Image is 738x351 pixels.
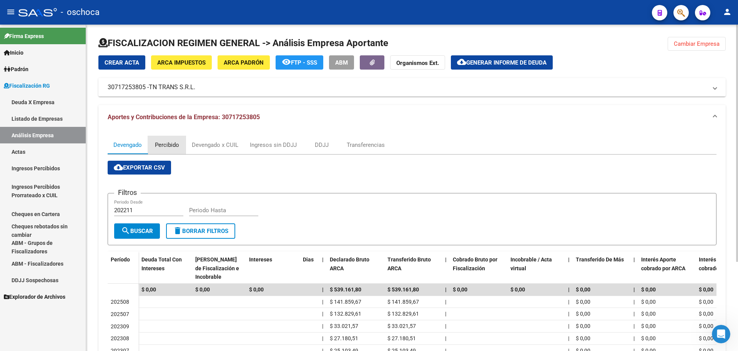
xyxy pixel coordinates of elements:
[450,251,507,285] datatable-header-cell: Cobrado Bruto por Fiscalización
[330,335,358,341] span: $ 27.180,51
[282,57,291,67] mat-icon: remove_red_eye
[445,256,447,263] span: |
[641,299,656,305] span: $ 0,00
[668,37,726,51] button: Cambiar Empresa
[641,335,656,341] span: $ 0,00
[195,286,210,293] span: $ 0,00
[300,251,319,285] datatable-header-cell: Dias
[111,323,129,329] span: 202309
[565,251,573,285] datatable-header-cell: |
[384,251,442,285] datatable-header-cell: Transferido Bruto ARCA
[291,59,317,66] span: FTP - SSS
[396,60,439,67] strong: Organismos Ext.
[451,55,553,70] button: Generar informe de deuda
[224,59,264,66] span: ARCA Padrón
[630,251,638,285] datatable-header-cell: |
[155,141,179,149] div: Percibido
[387,323,416,329] span: $ 33.021,57
[633,323,635,329] span: |
[195,256,239,280] span: [PERSON_NAME] de Fiscalización e Incobrable
[633,299,635,305] span: |
[568,286,570,293] span: |
[4,82,50,90] span: Fiscalización RG
[633,311,635,317] span: |
[576,323,590,329] span: $ 0,00
[173,226,182,235] mat-icon: delete
[98,55,145,70] button: Crear Acta
[157,59,206,66] span: ARCA Impuestos
[330,256,369,271] span: Declarado Bruto ARCA
[330,323,358,329] span: $ 33.021,57
[105,59,139,66] span: Crear Acta
[387,335,416,341] span: $ 27.180,51
[322,335,323,341] span: |
[149,83,195,91] span: TN TRANS S.R.L.
[108,113,260,121] span: Aportes y Contribuciones de la Empresa: 30717253805
[322,323,323,329] span: |
[303,256,314,263] span: Dias
[576,311,590,317] span: $ 0,00
[641,286,656,293] span: $ 0,00
[249,256,272,263] span: Intereses
[576,256,624,263] span: Transferido De Más
[568,299,569,305] span: |
[319,251,327,285] datatable-header-cell: |
[576,286,590,293] span: $ 0,00
[335,59,348,66] span: ABM
[723,7,732,17] mat-icon: person
[249,286,264,293] span: $ 0,00
[347,141,385,149] div: Transferencias
[387,299,419,305] span: $ 141.859,67
[568,323,569,329] span: |
[445,335,446,341] span: |
[121,228,153,235] span: Buscar
[98,37,388,49] h1: FISCALIZACION REGIMEN GENERAL -> Análisis Empresa Aportante
[387,311,419,317] span: $ 132.829,61
[445,323,446,329] span: |
[633,335,635,341] span: |
[98,78,726,96] mat-expansion-panel-header: 30717253805 -TN TRANS S.R.L.
[4,48,23,57] span: Inicio
[442,251,450,285] datatable-header-cell: |
[322,256,324,263] span: |
[641,256,685,271] span: Interés Aporte cobrado por ARCA
[6,7,15,17] mat-icon: menu
[218,55,270,70] button: ARCA Padrón
[192,141,238,149] div: Devengado x CUIL
[111,335,129,341] span: 202308
[141,256,182,271] span: Deuda Total Con Intereses
[138,251,192,285] datatable-header-cell: Deuda Total Con Intereses
[674,40,720,47] span: Cambiar Empresa
[568,256,570,263] span: |
[641,311,656,317] span: $ 0,00
[108,83,707,91] mat-panel-title: 30717253805 -
[141,286,156,293] span: $ 0,00
[641,323,656,329] span: $ 0,00
[114,223,160,239] button: Buscar
[61,4,100,21] span: - oschoca
[322,286,324,293] span: |
[114,163,123,172] mat-icon: cloud_download
[315,141,329,149] div: DDJJ
[712,325,730,343] iframe: Intercom live chat
[699,286,713,293] span: $ 0,00
[510,286,525,293] span: $ 0,00
[568,335,569,341] span: |
[568,311,569,317] span: |
[633,286,635,293] span: |
[108,251,138,284] datatable-header-cell: Período
[390,55,445,70] button: Organismos Ext.
[445,286,447,293] span: |
[111,256,130,263] span: Período
[98,105,726,130] mat-expansion-panel-header: Aportes y Contribuciones de la Empresa: 30717253805
[246,251,300,285] datatable-header-cell: Intereses
[453,286,467,293] span: $ 0,00
[633,256,635,263] span: |
[445,311,446,317] span: |
[4,65,28,73] span: Padrón
[507,251,565,285] datatable-header-cell: Incobrable / Acta virtual
[330,311,361,317] span: $ 132.829,61
[466,59,547,66] span: Generar informe de deuda
[276,55,323,70] button: FTP - SSS
[576,299,590,305] span: $ 0,00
